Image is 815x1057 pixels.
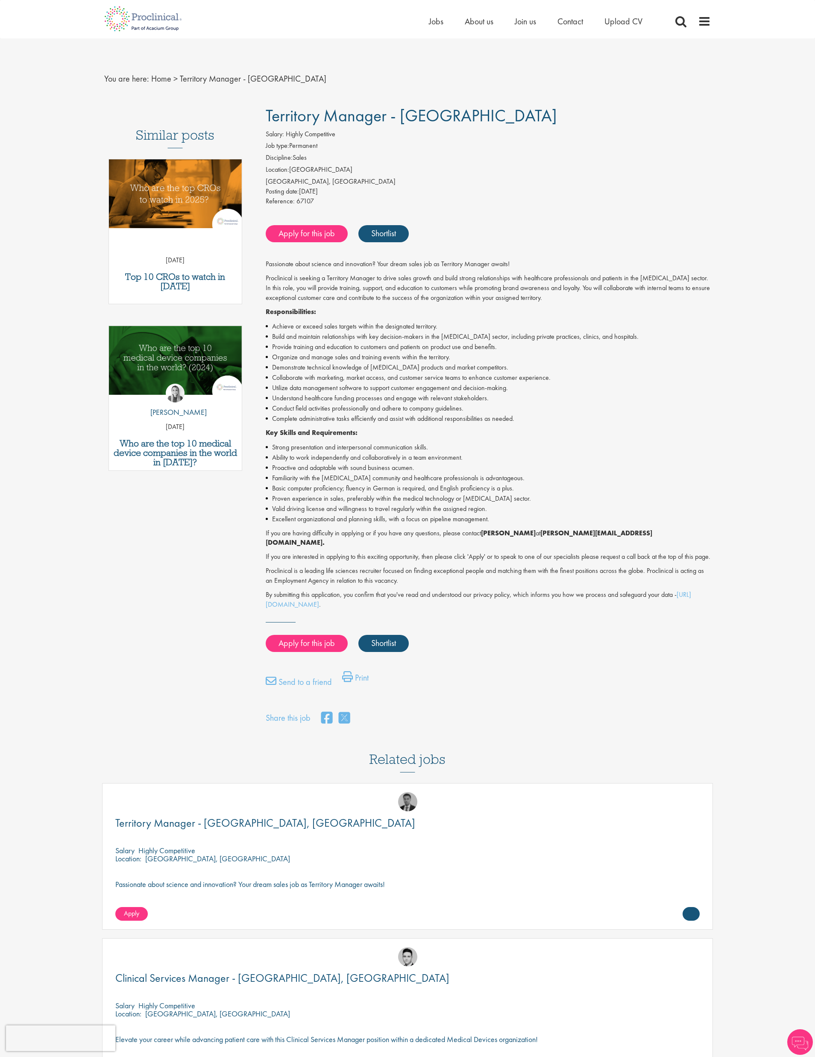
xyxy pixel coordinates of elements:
[266,321,711,332] li: Achieve or exceed sales targets within the designated territory.
[369,731,446,772] h3: Related jobs
[266,414,711,424] li: Complete administrative tasks efficiently and assist with additional responsibilities as needed.
[180,73,326,84] span: Territory Manager - [GEOGRAPHIC_DATA]
[115,818,700,828] a: Territory Manager - [GEOGRAPHIC_DATA], [GEOGRAPHIC_DATA]
[787,1029,813,1055] img: Chatbot
[266,187,299,196] span: Posting date:
[266,403,711,414] li: Conduct field activities professionally and adhere to company guidelines.
[109,255,242,265] p: [DATE]
[115,1001,135,1010] span: Salary
[266,352,711,362] li: Organize and manage sales and training events within the territory.
[124,909,139,918] span: Apply
[266,493,711,504] li: Proven experience in sales, preferably within the medical technology or [MEDICAL_DATA] sector.
[557,16,583,27] a: Contact
[266,452,711,463] li: Ability to work independently and collaboratively in a team environment.
[266,307,316,316] strong: Responsibilities:
[266,635,348,652] a: Apply for this job
[266,712,311,724] label: Share this job
[266,105,557,126] span: Territory Manager - [GEOGRAPHIC_DATA]
[481,528,536,537] strong: [PERSON_NAME]
[115,973,700,984] a: Clinical Services Manager - [GEOGRAPHIC_DATA], [GEOGRAPHIC_DATA]
[113,272,237,291] a: Top 10 CROs to watch in [DATE]
[266,165,711,177] li: [GEOGRAPHIC_DATA]
[136,128,214,148] h3: Similar posts
[266,141,289,151] label: Job type:
[358,635,409,652] a: Shortlist
[398,792,417,811] img: Carl Gbolade
[266,197,295,206] label: Reference:
[266,259,711,269] p: Passionate about science and innovation? Your dream sales job as Territory Manager awaits!
[266,590,691,609] a: [URL][DOMAIN_NAME]
[465,16,493,27] a: About us
[109,159,242,235] a: Link to a post
[266,153,711,165] li: Sales
[266,383,711,393] li: Utilize data management software to support customer engagement and decision-making.
[109,422,242,432] p: [DATE]
[109,326,242,395] img: Top 10 Medical Device Companies 2024
[358,225,409,242] a: Shortlist
[266,393,711,403] li: Understand healthcare funding processes and engage with relevant stakeholders.
[115,846,135,855] span: Salary
[6,1025,115,1051] iframe: reCAPTCHA
[266,129,284,139] label: Salary:
[515,16,536,27] a: Join us
[339,709,350,728] a: share on twitter
[266,463,711,473] li: Proactive and adaptable with sound business acumen.
[266,362,711,373] li: Demonstrate technical knowledge of [MEDICAL_DATA] products and market competitors.
[151,73,171,84] a: breadcrumb link
[266,259,711,609] div: Job description
[321,709,332,728] a: share on facebook
[109,159,242,228] img: Top 10 CROs 2025 | Proclinical
[266,273,711,303] p: Proclinical is seeking a Territory Manager to drive sales growth and build strong relationships w...
[398,947,417,966] img: Connor Lynes
[109,326,242,402] a: Link to a post
[296,197,314,206] span: 67107
[286,129,335,138] span: Highly Competitive
[266,504,711,514] li: Valid driving license and willingness to travel regularly within the assigned region.
[166,384,185,402] img: Hannah Burke
[266,675,332,693] a: Send to a friend
[266,473,711,483] li: Familiarity with the [MEDICAL_DATA] community and healthcare professionals is advantageous.
[104,73,149,84] span: You are here:
[145,854,290,863] p: [GEOGRAPHIC_DATA], [GEOGRAPHIC_DATA]
[604,16,642,27] a: Upload CV
[115,880,700,888] p: Passionate about science and innovation? Your dream sales job as Territory Manager awaits!
[342,671,369,688] a: Print
[266,483,711,493] li: Basic computer proficiency; fluency in German is required, and English proficiency is a plus.
[429,16,443,27] a: Jobs
[266,528,711,548] p: If you are having difficulty in applying or if you have any questions, please contact at
[266,514,711,524] li: Excellent organizational and planning skills, with a focus on pipeline management.
[115,1035,700,1043] p: Elevate your career while advancing patient care with this Clinical Services Manager position wit...
[266,153,293,163] label: Discipline:
[138,1001,195,1010] p: Highly Competitive
[266,141,711,153] li: Permanent
[115,854,141,863] span: Location:
[115,907,148,921] a: Apply
[113,439,237,467] a: Who are the top 10 medical device companies in the world in [DATE]?
[115,1009,141,1019] span: Location:
[138,846,195,855] p: Highly Competitive
[266,373,711,383] li: Collaborate with marketing, market access, and customer service teams to enhance customer experie...
[266,528,652,547] strong: [PERSON_NAME][EMAIL_ADDRESS][DOMAIN_NAME].
[115,971,449,985] span: Clinical Services Manager - [GEOGRAPHIC_DATA], [GEOGRAPHIC_DATA]
[266,428,358,437] strong: Key Skills and Requirements:
[266,566,711,586] p: Proclinical is a leading life sciences recruiter focused on finding exceptional people and matchi...
[173,73,178,84] span: >
[266,590,711,610] p: By submitting this application, you confirm that you've read and understood our privacy policy, w...
[144,384,207,422] a: Hannah Burke [PERSON_NAME]
[266,442,711,452] li: Strong presentation and interpersonal communication skills.
[144,407,207,418] p: [PERSON_NAME]
[266,225,348,242] a: Apply for this job
[266,552,711,562] p: If you are interested in applying to this exciting opportunity, then please click 'Apply' or to s...
[266,332,711,342] li: Build and maintain relationships with key decision-makers in the [MEDICAL_DATA] sector, including...
[115,816,415,830] span: Territory Manager - [GEOGRAPHIC_DATA], [GEOGRAPHIC_DATA]
[266,187,711,197] div: [DATE]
